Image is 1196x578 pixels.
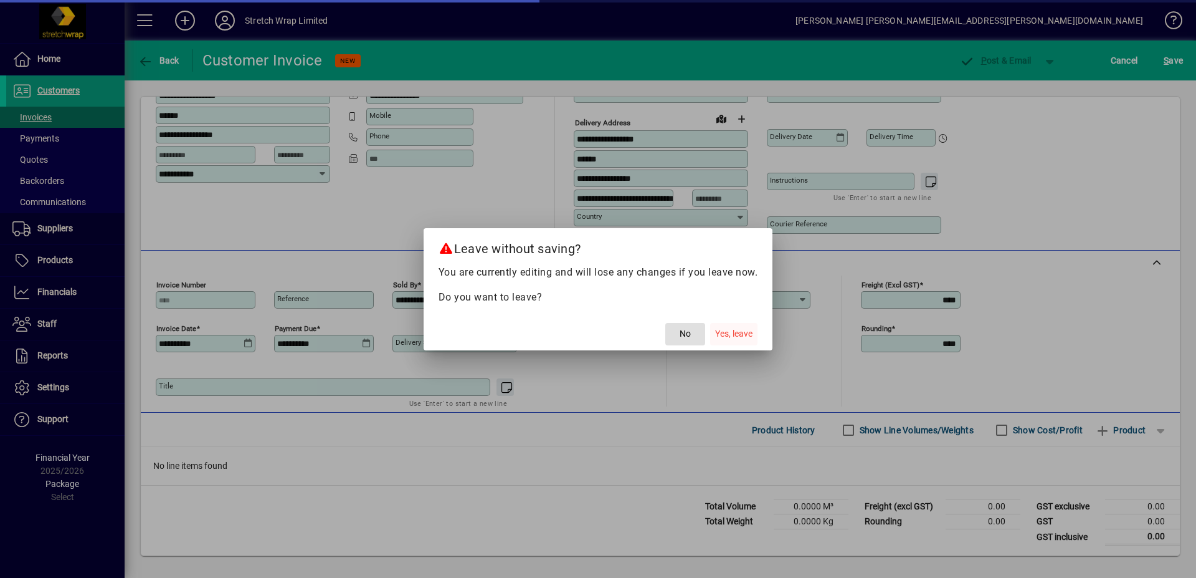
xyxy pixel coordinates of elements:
p: You are currently editing and will lose any changes if you leave now. [439,265,758,280]
span: Yes, leave [715,327,752,340]
h2: Leave without saving? [424,228,773,264]
span: No [680,327,691,340]
p: Do you want to leave? [439,290,758,305]
button: No [665,323,705,345]
button: Yes, leave [710,323,757,345]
